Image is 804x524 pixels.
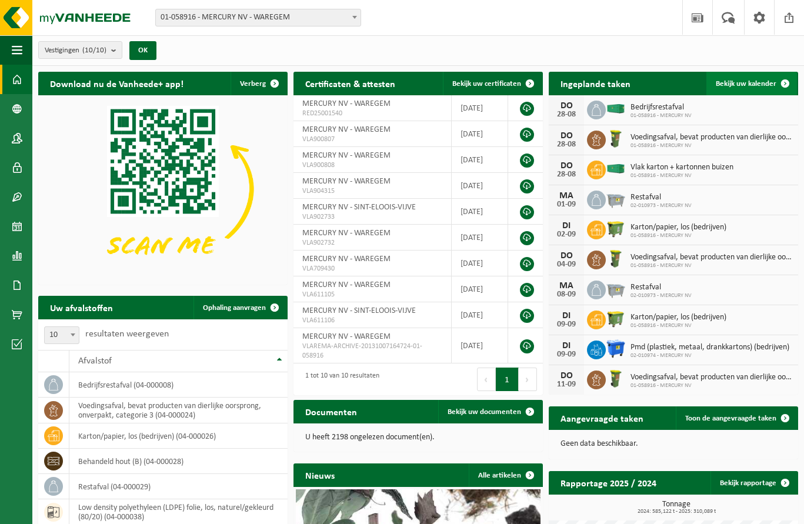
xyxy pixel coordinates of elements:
[452,225,508,251] td: [DATE]
[302,161,442,170] span: VLA900808
[443,72,542,95] a: Bekijk uw certificaten
[69,474,288,499] td: restafval (04-000029)
[302,203,416,212] span: MERCURY NV - SINT-ELOOIS-VIJVE
[302,255,391,263] span: MERCURY NV - WAREGEM
[685,415,776,422] span: Toon de aangevraagde taken
[155,9,361,26] span: 01-058916 - MERCURY NV - WAREGEM
[555,311,578,321] div: DI
[630,373,792,382] span: Voedingsafval, bevat producten van dierlijke oorsprong, onverpakt, categorie 3
[606,189,626,209] img: WB-2500-GAL-GY-01
[630,382,792,389] span: 01-058916 - MERCURY NV
[302,342,442,361] span: VLAREMA-ARCHIVE-20131007164724-01-058916
[45,42,106,59] span: Vestigingen
[302,332,391,341] span: MERCURY NV - WAREGEM
[452,328,508,363] td: [DATE]
[630,103,692,112] span: Bedrijfsrestafval
[302,264,442,273] span: VLA709430
[452,80,521,88] span: Bekijk uw certificaten
[555,111,578,119] div: 28-08
[38,72,195,95] h2: Download nu de Vanheede+ app!
[630,253,792,262] span: Voedingsafval, bevat producten van dierlijke oorsprong, onverpakt, categorie 3
[452,276,508,302] td: [DATE]
[630,292,692,299] span: 02-010973 - MERCURY NV
[302,186,442,196] span: VLA904315
[555,251,578,261] div: DO
[630,112,692,119] span: 01-058916 - MERCURY NV
[630,343,789,352] span: Pmd (plastiek, metaal, drankkartons) (bedrijven)
[203,304,266,312] span: Ophaling aanvragen
[630,172,733,179] span: 01-058916 - MERCURY NV
[555,161,578,171] div: DO
[302,316,442,325] span: VLA611106
[606,163,626,174] img: HK-XC-40-GN-00
[716,80,776,88] span: Bekijk uw kalender
[69,449,288,474] td: behandeld hout (B) (04-000028)
[69,372,288,398] td: bedrijfsrestafval (04-000008)
[78,356,112,366] span: Afvalstof
[555,341,578,351] div: DI
[555,191,578,201] div: MA
[555,261,578,269] div: 04-09
[477,368,496,391] button: Previous
[452,121,508,147] td: [DATE]
[231,72,286,95] button: Verberg
[452,302,508,328] td: [DATE]
[555,500,798,515] h3: Tonnage
[555,381,578,389] div: 11-09
[156,9,361,26] span: 01-058916 - MERCURY NV - WAREGEM
[69,423,288,449] td: karton/papier, los (bedrijven) (04-000026)
[293,72,407,95] h2: Certificaten & attesten
[710,471,797,495] a: Bekijk rapportage
[302,290,442,299] span: VLA611105
[129,41,156,60] button: OK
[240,80,266,88] span: Verberg
[452,199,508,225] td: [DATE]
[469,463,542,487] a: Alle artikelen
[549,72,642,95] h2: Ingeplande taken
[606,129,626,149] img: WB-0060-HPE-GN-50
[630,313,726,322] span: Karton/papier, los (bedrijven)
[452,95,508,121] td: [DATE]
[69,398,288,423] td: voedingsafval, bevat producten van dierlijke oorsprong, onverpakt, categorie 3 (04-000024)
[555,509,798,515] span: 2024: 585,122 t - 2025: 310,089 t
[630,232,726,239] span: 01-058916 - MERCURY NV
[45,327,79,343] span: 10
[555,321,578,329] div: 09-09
[293,400,369,423] h2: Documenten
[555,231,578,239] div: 02-09
[452,173,508,199] td: [DATE]
[606,339,626,359] img: WB-1100-HPE-BE-01
[85,329,169,339] label: resultaten weergeven
[38,41,122,59] button: Vestigingen(10/10)
[555,171,578,179] div: 28-08
[302,99,391,108] span: MERCURY NV - WAREGEM
[606,104,626,114] img: HK-XC-40-GN-00
[302,281,391,289] span: MERCURY NV - WAREGEM
[302,135,442,144] span: VLA900807
[302,109,442,118] span: RED25001540
[606,249,626,269] img: WB-0060-HPE-GN-50
[676,406,797,430] a: Toon de aangevraagde taken
[438,400,542,423] a: Bekijk uw documenten
[302,125,391,134] span: MERCURY NV - WAREGEM
[555,141,578,149] div: 28-08
[44,326,79,344] span: 10
[630,352,789,359] span: 02-010974 - MERCURY NV
[555,131,578,141] div: DO
[606,279,626,299] img: WB-2500-GAL-GY-01
[630,223,726,232] span: Karton/papier, los (bedrijven)
[630,322,726,329] span: 01-058916 - MERCURY NV
[630,193,692,202] span: Restafval
[555,201,578,209] div: 01-09
[555,291,578,299] div: 08-09
[302,151,391,160] span: MERCURY NV - WAREGEM
[549,471,668,494] h2: Rapportage 2025 / 2024
[38,296,125,319] h2: Uw afvalstoffen
[555,351,578,359] div: 09-09
[630,163,733,172] span: Vlak karton + kartonnen buizen
[302,306,416,315] span: MERCURY NV - SINT-ELOOIS-VIJVE
[302,229,391,238] span: MERCURY NV - WAREGEM
[630,142,792,149] span: 01-058916 - MERCURY NV
[302,212,442,222] span: VLA902733
[630,283,692,292] span: Restafval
